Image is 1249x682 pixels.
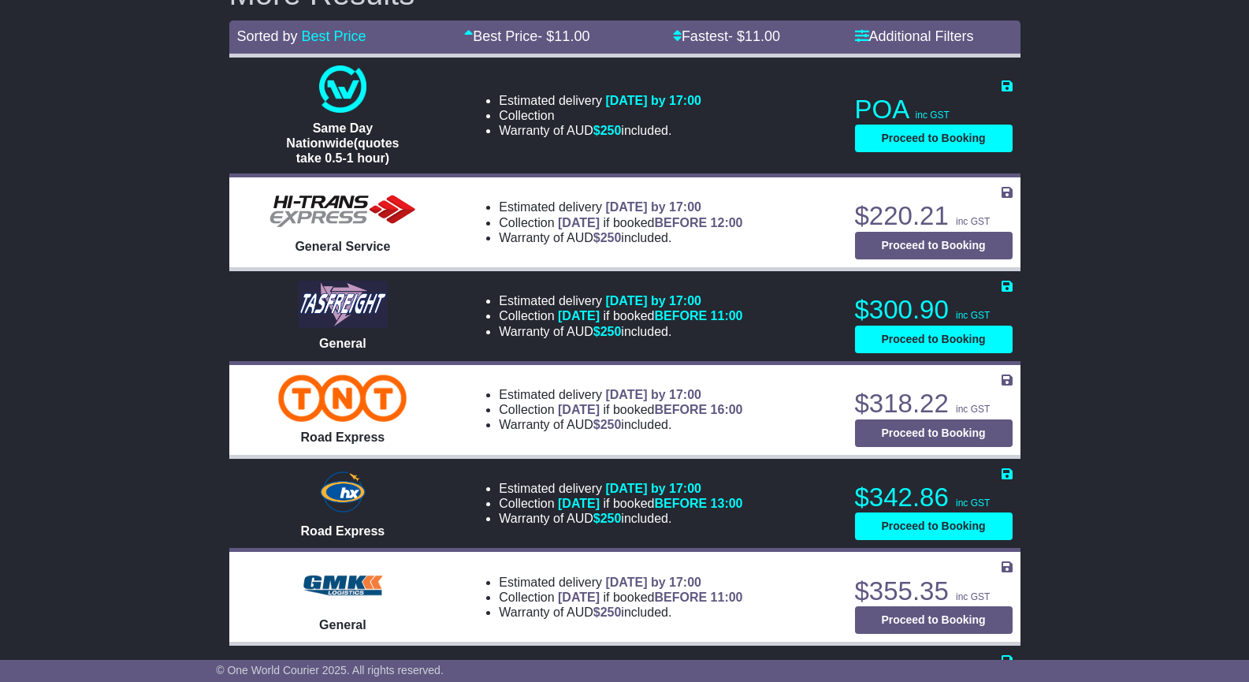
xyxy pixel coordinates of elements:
[296,562,390,609] img: GMK Logistics: General
[593,325,622,338] span: $
[464,28,589,44] a: Best Price- $11.00
[855,125,1013,152] button: Proceed to Booking
[301,524,385,538] span: Road Express
[956,498,990,509] span: inc GST
[499,293,742,308] li: Estimated delivery
[711,403,743,416] span: 16:00
[600,124,622,137] span: 250
[855,200,1013,232] p: $220.21
[600,231,622,244] span: 250
[605,576,701,589] span: [DATE] by 17:00
[673,28,780,44] a: Fastest- $11.00
[654,591,707,604] span: BEFORE
[537,28,589,44] span: - $
[278,375,407,422] img: TNT Domestic: Road Express
[600,418,622,431] span: 250
[654,403,707,416] span: BEFORE
[593,418,622,431] span: $
[956,216,990,227] span: inc GST
[301,430,385,444] span: Road Express
[499,230,742,245] li: Warranty of AUD included.
[855,388,1013,419] p: $318.22
[499,108,701,123] li: Collection
[855,94,1013,125] p: POA
[654,497,707,510] span: BEFORE
[298,281,388,328] img: Tasfreight: General
[956,404,990,415] span: inc GST
[558,591,600,604] span: [DATE]
[855,232,1013,259] button: Proceed to Booking
[558,403,600,416] span: [DATE]
[499,387,742,402] li: Estimated delivery
[855,419,1013,447] button: Proceed to Booking
[605,482,701,495] span: [DATE] by 17:00
[558,216,742,229] span: if booked
[319,618,366,632] span: General
[600,512,622,525] span: 250
[558,309,742,322] span: if booked
[499,402,742,417] li: Collection
[855,294,1013,326] p: $300.90
[654,309,707,322] span: BEFORE
[499,481,742,496] li: Estimated delivery
[956,591,990,602] span: inc GST
[558,591,742,604] span: if booked
[216,664,444,676] span: © One World Courier 2025. All rights reserved.
[605,200,701,214] span: [DATE] by 17:00
[605,294,701,307] span: [DATE] by 17:00
[558,497,742,510] span: if booked
[237,28,298,44] span: Sorted by
[499,123,701,138] li: Warranty of AUD included.
[558,216,600,229] span: [DATE]
[317,468,369,516] img: Hunter Express: Road Express
[286,121,399,165] span: Same Day Nationwide(quotes take 0.5-1 hour)
[558,309,600,322] span: [DATE]
[855,606,1013,634] button: Proceed to Booking
[605,388,701,401] span: [DATE] by 17:00
[499,496,742,511] li: Collection
[499,324,742,339] li: Warranty of AUD included.
[295,240,390,253] span: General Service
[916,110,950,121] span: inc GST
[499,417,742,432] li: Warranty of AUD included.
[593,231,622,244] span: $
[558,403,742,416] span: if booked
[711,309,743,322] span: 11:00
[956,310,990,321] span: inc GST
[745,28,780,44] span: 11.00
[264,192,422,231] img: HiTrans: General Service
[728,28,780,44] span: - $
[654,216,707,229] span: BEFORE
[855,512,1013,540] button: Proceed to Booking
[499,575,742,590] li: Estimated delivery
[600,325,622,338] span: 250
[593,512,622,525] span: $
[554,28,589,44] span: 11.00
[499,308,742,323] li: Collection
[711,591,743,604] span: 11:00
[499,590,742,605] li: Collection
[605,94,701,107] span: [DATE] by 17:00
[600,606,622,619] span: 250
[499,511,742,526] li: Warranty of AUD included.
[319,65,366,113] img: One World Courier: Same Day Nationwide(quotes take 0.5-1 hour)
[593,124,622,137] span: $
[855,576,1013,607] p: $355.35
[302,28,366,44] a: Best Price
[499,605,742,620] li: Warranty of AUD included.
[499,215,742,230] li: Collection
[593,606,622,619] span: $
[319,337,366,350] span: General
[855,326,1013,353] button: Proceed to Booking
[711,497,743,510] span: 13:00
[855,482,1013,513] p: $342.86
[499,199,742,214] li: Estimated delivery
[711,216,743,229] span: 12:00
[558,497,600,510] span: [DATE]
[855,28,974,44] a: Additional Filters
[499,93,701,108] li: Estimated delivery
